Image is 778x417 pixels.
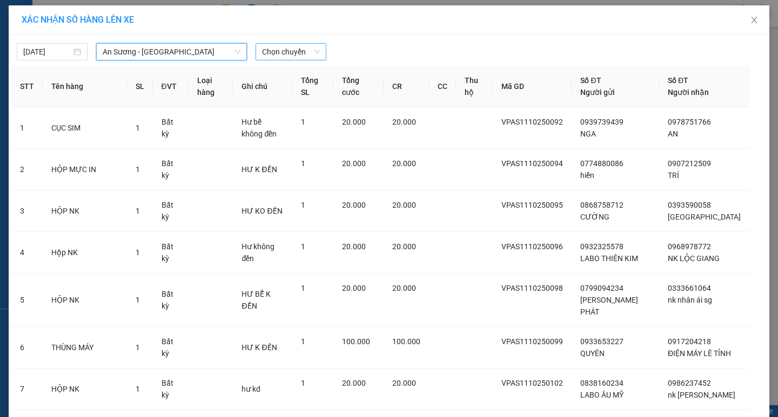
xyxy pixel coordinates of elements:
span: 20.000 [392,159,416,168]
th: Tên hàng [43,66,127,107]
td: HỘP NK [43,190,127,232]
th: Tổng cước [333,66,384,107]
td: HỘP MỰC IN [43,149,127,190]
span: hư kd [242,385,260,393]
span: 0333661064 [668,284,711,292]
span: 0838160234 [580,379,623,387]
span: Số ĐT [668,76,688,85]
span: 0932325578 [580,242,623,251]
span: 0393590058 [668,201,711,209]
span: 0933653227 [580,337,623,346]
span: hiển [580,171,594,180]
span: 20.000 [392,379,416,387]
span: HƯ K ĐỀN [242,165,277,174]
span: 1 [136,165,140,174]
span: 1 [136,343,140,352]
th: CC [429,66,456,107]
td: HỘP NK [43,274,127,327]
span: 20.000 [392,242,416,251]
span: 0774880086 [580,159,623,168]
span: 20.000 [392,284,416,292]
span: 20.000 [342,118,366,126]
span: 1 [136,207,140,215]
span: ĐIỆN MÁY LÊ TỈNH [668,349,731,358]
span: 100.000 [392,337,420,346]
span: Số ĐT [580,76,601,85]
span: Hư bể không đền [242,118,277,138]
span: 0968978772 [668,242,711,251]
span: HƯ K ĐỀN [242,343,277,352]
span: Hư không đền [242,242,274,263]
span: 1 [301,379,305,387]
span: 0799094234 [580,284,623,292]
span: An Sương - Tây Ninh [103,44,240,60]
span: close [750,16,759,24]
th: SL [127,66,153,107]
span: 1 [301,284,305,292]
span: 1 [136,248,140,257]
span: 20.000 [392,201,416,209]
span: QUYÊN [580,349,605,358]
th: STT [11,66,43,107]
td: CỤC SIM [43,107,127,149]
span: 20.000 [392,118,416,126]
span: VPAS1110250096 [501,242,563,251]
span: 20.000 [342,201,366,209]
span: 20.000 [342,284,366,292]
span: VPAS1110250092 [501,118,563,126]
span: NGA [580,129,596,138]
span: XÁC NHẬN SỐ HÀNG LÊN XE [22,15,134,25]
span: 100.000 [342,337,370,346]
span: HƯ BỂ K ĐỀN [242,290,271,310]
span: 0939739439 [580,118,623,126]
th: CR [384,66,429,107]
span: [PERSON_NAME] PHÁT [580,296,638,316]
span: NK LỘC GIANG [668,254,720,263]
span: 1 [301,242,305,251]
td: Hộp NK [43,232,127,274]
th: Tổng SL [292,66,333,107]
td: Bất kỳ [153,149,189,190]
td: Bất kỳ [153,107,189,149]
input: 11/10/2025 [23,46,71,58]
span: AN [668,129,678,138]
span: 1 [136,385,140,393]
td: Bất kỳ [153,190,189,232]
td: 6 [11,327,43,368]
span: 0978751766 [668,118,711,126]
span: down [234,49,241,55]
span: 1 [301,201,305,209]
span: 1 [301,118,305,126]
td: 7 [11,368,43,410]
span: Người gửi [580,88,615,97]
td: Bất kỳ [153,327,189,368]
td: 3 [11,190,43,232]
td: 1 [11,107,43,149]
span: 1 [301,159,305,168]
span: 1 [136,124,140,132]
button: Close [739,5,769,36]
span: CƯỜNG [580,213,609,221]
span: nk nhân ái sg [668,296,712,304]
span: 1 [301,337,305,346]
span: 20.000 [342,159,366,168]
span: 20.000 [342,379,366,387]
th: Mã GD [493,66,572,107]
span: 0868758712 [580,201,623,209]
span: [GEOGRAPHIC_DATA] [668,213,741,221]
th: ĐVT [153,66,189,107]
td: Bất kỳ [153,232,189,274]
span: 0907212509 [668,159,711,168]
td: 5 [11,274,43,327]
span: VPAS1110250098 [501,284,563,292]
td: 2 [11,149,43,190]
span: VPAS1110250095 [501,201,563,209]
span: VPAS1110250099 [501,337,563,346]
span: 1 [136,296,140,304]
td: THÙNG MÁY [43,327,127,368]
span: LABO ÂU MỸ [580,391,623,399]
th: Ghi chú [233,66,292,107]
span: VPAS1110250102 [501,379,563,387]
td: Bất kỳ [153,368,189,410]
td: 4 [11,232,43,274]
